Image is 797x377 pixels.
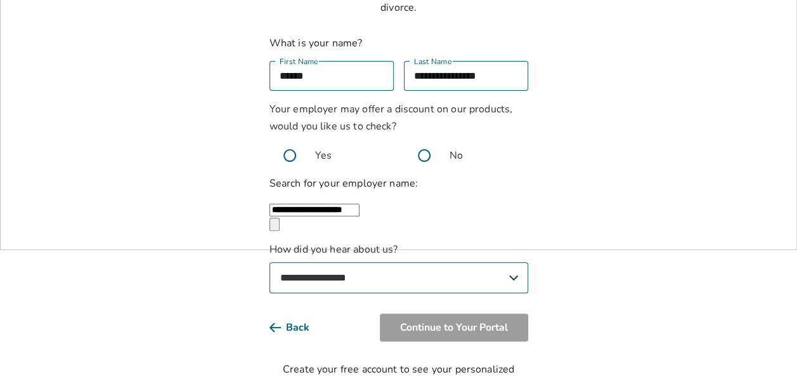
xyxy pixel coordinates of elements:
[269,242,528,293] label: How did you hear about us?
[269,314,330,341] button: Back
[380,314,528,341] button: Continue to Your Portal
[269,176,418,190] label: Search for your employer name:
[269,36,363,50] label: What is your name?
[734,316,797,377] iframe: Chat Widget
[414,55,452,68] label: Last Name
[269,262,528,293] select: How did you hear about us?
[280,55,318,68] label: First Name
[269,102,513,133] span: Your employer may offer a discount on our products, would you like us to check?
[450,148,463,163] span: No
[269,218,280,231] button: Clear
[315,148,332,163] span: Yes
